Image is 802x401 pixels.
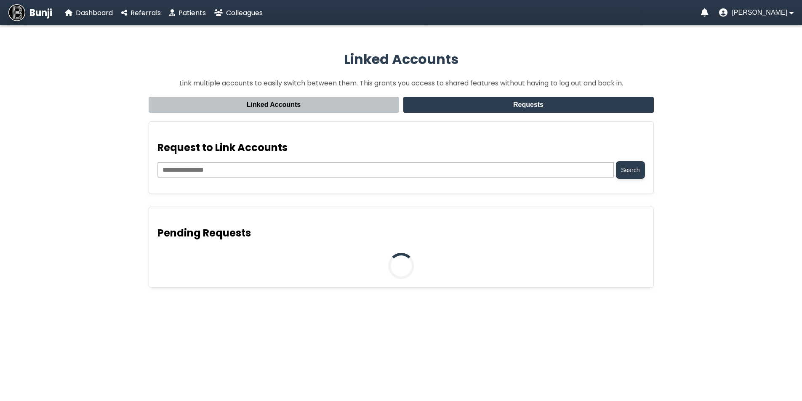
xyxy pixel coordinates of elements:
a: Bunji [8,4,52,21]
button: Linked Accounts [149,97,399,113]
a: Colleagues [214,8,263,18]
h2: Linked Accounts [149,49,654,69]
span: Dashboard [76,8,113,18]
a: Notifications [701,8,709,17]
span: Patients [179,8,206,18]
a: Referrals [121,8,161,18]
button: User menu [719,8,794,17]
button: Requests [403,97,654,113]
a: Patients [169,8,206,18]
button: Search [616,161,645,179]
a: Dashboard [65,8,113,18]
span: Bunji [29,6,52,20]
h3: Pending Requests [157,226,645,240]
span: [PERSON_NAME] [732,9,787,16]
span: Referrals [131,8,161,18]
h3: Request to Link Accounts [157,140,645,155]
span: Colleagues [226,8,263,18]
p: Link multiple accounts to easily switch between them. This grants you access to shared features w... [149,78,654,88]
img: Bunji Dental Referral Management [8,4,25,21]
